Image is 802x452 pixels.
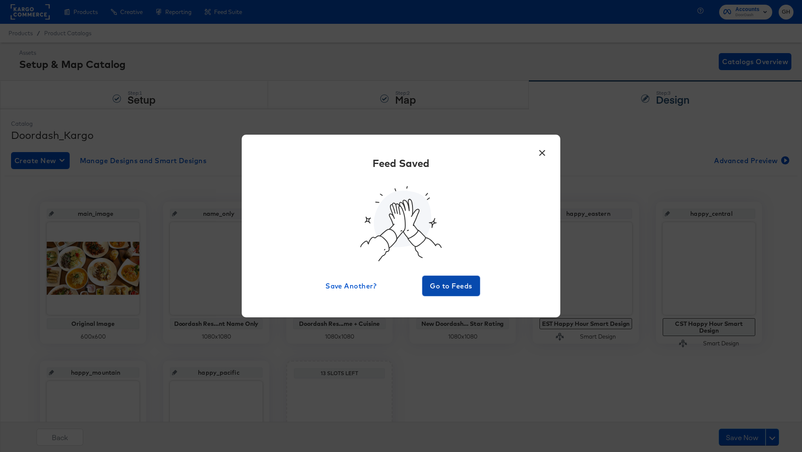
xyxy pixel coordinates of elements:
span: Save Another? [325,280,376,292]
button: × [534,143,550,158]
button: Save Another? [322,276,380,296]
span: Go to Feeds [426,280,477,292]
button: Go to Feeds [422,276,480,296]
div: Feed Saved [373,156,429,170]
